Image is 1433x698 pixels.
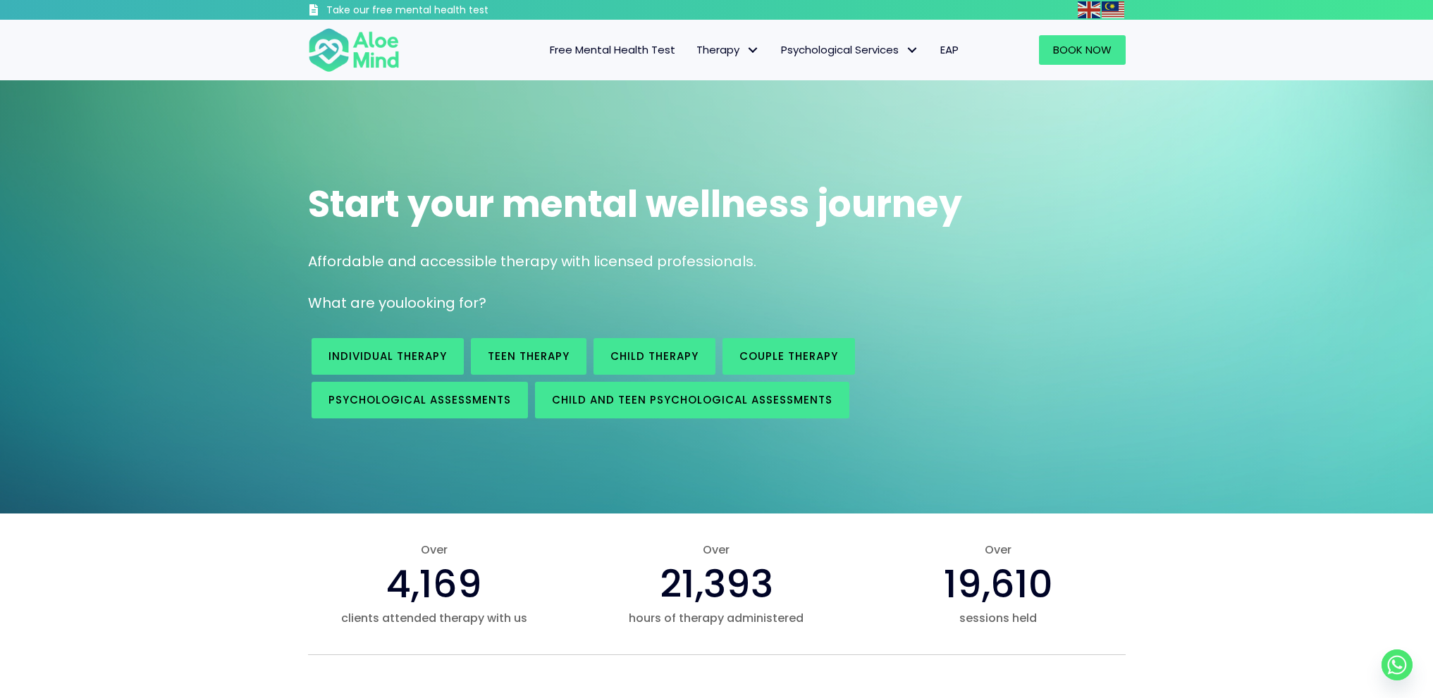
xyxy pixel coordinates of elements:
span: Over [308,542,562,558]
span: sessions held [871,610,1125,626]
span: hours of therapy administered [589,610,843,626]
span: Start your mental wellness journey [308,178,962,230]
span: clients attended therapy with us [308,610,562,626]
a: Free Mental Health Test [539,35,686,65]
a: Child and Teen Psychological assessments [535,382,849,418]
span: 21,393 [660,557,773,611]
span: 19,610 [944,557,1053,611]
a: Couple therapy [722,338,855,375]
a: Psychological assessments [312,382,528,418]
span: 4,169 [386,557,482,611]
span: Over [871,542,1125,558]
a: Book Now [1039,35,1126,65]
nav: Menu [418,35,969,65]
a: Take our free mental health test [308,4,564,20]
span: Free Mental Health Test [550,42,675,57]
span: EAP [940,42,959,57]
a: English [1078,1,1102,18]
span: Therapy: submenu [743,40,763,61]
span: What are you [308,293,404,313]
span: Teen Therapy [488,349,570,363]
span: Individual therapy [328,349,447,363]
img: ms [1102,1,1124,18]
a: Child Therapy [594,338,715,375]
span: Couple therapy [739,349,838,363]
a: TherapyTherapy: submenu [686,35,770,65]
span: Child Therapy [610,349,699,363]
span: Book Now [1053,42,1112,57]
p: Affordable and accessible therapy with licensed professionals. [308,251,1126,272]
span: Psychological Services: submenu [902,40,923,61]
a: Whatsapp [1382,649,1413,680]
img: Aloe mind Logo [308,27,400,73]
span: looking for? [404,293,486,313]
a: Malay [1102,1,1126,18]
span: Psychological Services [781,42,919,57]
span: Child and Teen Psychological assessments [552,392,832,407]
a: Individual therapy [312,338,464,375]
span: Psychological assessments [328,392,511,407]
img: en [1078,1,1100,18]
span: Therapy [696,42,760,57]
a: EAP [930,35,969,65]
h3: Take our free mental health test [326,4,564,18]
a: Psychological ServicesPsychological Services: submenu [770,35,930,65]
a: Teen Therapy [471,338,586,375]
span: Over [589,542,843,558]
